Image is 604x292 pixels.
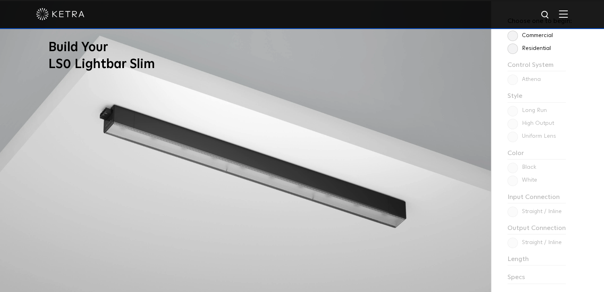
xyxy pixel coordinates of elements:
[507,32,553,39] label: Commercial
[540,10,550,20] img: search icon
[36,8,85,20] img: ketra-logo-2019-white
[507,45,551,52] label: Residential
[559,10,568,18] img: Hamburger%20Nav.svg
